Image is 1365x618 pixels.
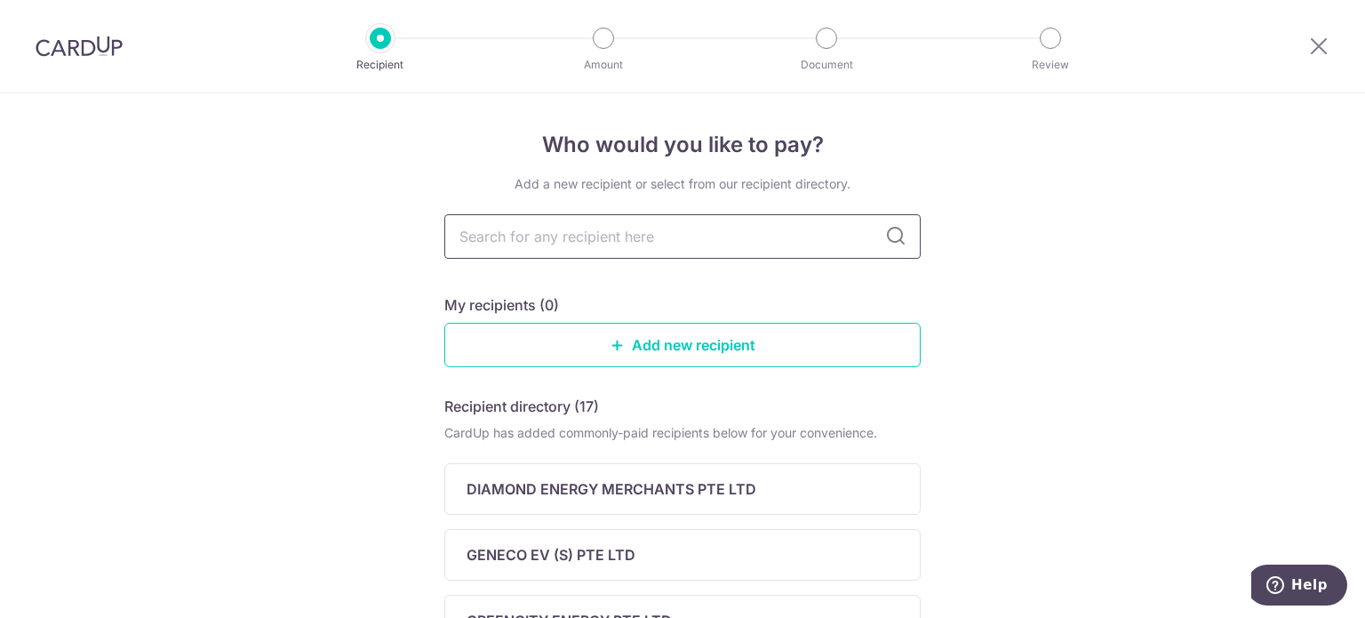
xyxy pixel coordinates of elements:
[467,478,756,500] p: DIAMOND ENERGY MERCHANTS PTE LTD
[36,36,123,57] img: CardUp
[444,323,921,367] a: Add new recipient
[444,396,599,417] h5: Recipient directory (17)
[467,544,635,566] p: GENECO EV (S) PTE LTD
[444,424,921,442] div: CardUp has added commonly-paid recipients below for your convenience.
[538,56,669,74] p: Amount
[444,214,921,259] input: Search for any recipient here
[315,56,446,74] p: Recipient
[444,294,559,316] h5: My recipients (0)
[444,175,921,193] div: Add a new recipient or select from our recipient directory.
[1251,565,1347,609] iframe: Opens a widget where you can find more information
[985,56,1116,74] p: Review
[444,129,921,161] h4: Who would you like to pay?
[761,56,892,74] p: Document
